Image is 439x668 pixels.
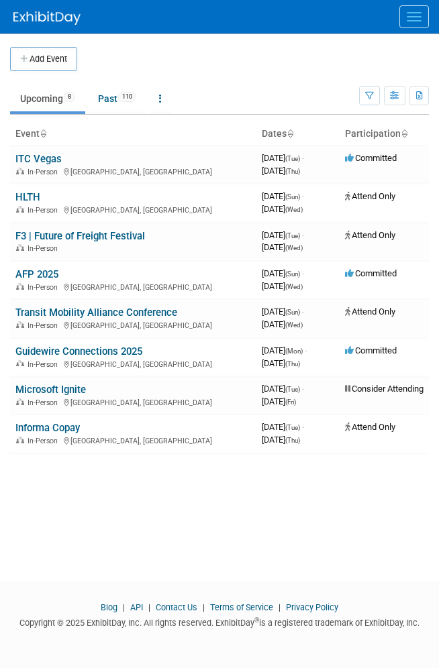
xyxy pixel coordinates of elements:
span: (Thu) [285,360,300,368]
span: In-Person [28,244,62,253]
span: (Mon) [285,347,303,355]
a: HLTH [15,191,40,203]
span: Committed [345,345,397,355]
span: (Tue) [285,424,300,431]
span: Attend Only [345,230,395,240]
span: (Wed) [285,206,303,213]
img: ExhibitDay [13,11,81,25]
span: - [302,268,304,278]
div: Copyright © 2025 ExhibitDay, Inc. All rights reserved. ExhibitDay is a registered trademark of Ex... [10,614,429,629]
span: (Fri) [285,398,296,406]
a: Blog [101,602,117,612]
span: [DATE] [262,358,300,368]
div: [GEOGRAPHIC_DATA], [GEOGRAPHIC_DATA] [15,358,251,369]
span: | [119,602,128,612]
span: [DATE] [262,396,296,406]
span: [DATE] [262,191,304,201]
span: In-Person [28,398,62,407]
a: Terms of Service [210,602,273,612]
a: API [130,602,143,612]
span: 8 [64,92,75,102]
th: Participation [340,123,429,146]
span: [DATE] [262,319,303,329]
th: Event [10,123,256,146]
span: - [302,191,304,201]
span: 110 [118,92,136,102]
img: In-Person Event [16,321,24,328]
span: (Tue) [285,232,300,239]
span: Attend Only [345,422,395,432]
a: Sort by Start Date [287,128,293,139]
span: In-Person [28,206,62,215]
sup: ® [254,616,259,624]
span: [DATE] [262,153,304,163]
span: [DATE] [262,422,304,432]
span: (Thu) [285,437,300,444]
span: | [275,602,284,612]
div: [GEOGRAPHIC_DATA], [GEOGRAPHIC_DATA] [15,396,251,407]
a: Privacy Policy [286,602,338,612]
div: [GEOGRAPHIC_DATA], [GEOGRAPHIC_DATA] [15,204,251,215]
span: (Wed) [285,244,303,252]
span: Consider Attending [345,384,424,394]
a: Microsoft Ignite [15,384,86,396]
span: | [145,602,154,612]
th: Dates [256,123,340,146]
a: Sort by Participation Type [401,128,407,139]
span: - [302,153,304,163]
a: F3 | Future of Freight Festival [15,230,145,242]
span: - [302,230,304,240]
span: In-Person [28,437,62,445]
span: Committed [345,153,397,163]
span: - [302,422,304,432]
img: In-Person Event [16,437,24,443]
span: (Wed) [285,283,303,290]
span: (Thu) [285,168,300,175]
a: Contact Us [156,602,197,612]
span: [DATE] [262,268,304,278]
a: ITC Vegas [15,153,62,165]
a: Transit Mobility Alliance Conference [15,307,177,319]
img: In-Person Event [16,360,24,367]
button: Menu [399,5,429,28]
span: [DATE] [262,166,300,176]
span: Committed [345,268,397,278]
span: (Sun) [285,270,300,278]
span: [DATE] [262,435,300,445]
a: Upcoming8 [10,86,85,111]
span: - [305,345,307,355]
span: [DATE] [262,345,307,355]
div: [GEOGRAPHIC_DATA], [GEOGRAPHIC_DATA] [15,166,251,176]
span: [DATE] [262,307,304,317]
span: Attend Only [345,191,395,201]
span: - [302,384,304,394]
img: In-Person Event [16,206,24,213]
a: Guidewire Connections 2025 [15,345,142,357]
span: (Sun) [285,309,300,316]
span: [DATE] [262,242,303,252]
span: (Sun) [285,193,300,201]
span: Attend Only [345,307,395,317]
span: In-Person [28,168,62,176]
span: - [302,307,304,317]
span: (Wed) [285,321,303,329]
a: Sort by Event Name [40,128,46,139]
img: In-Person Event [16,168,24,174]
span: [DATE] [262,204,303,214]
img: In-Person Event [16,244,24,251]
div: [GEOGRAPHIC_DATA], [GEOGRAPHIC_DATA] [15,281,251,292]
img: In-Person Event [16,398,24,405]
a: Informa Copay [15,422,80,434]
span: In-Person [28,283,62,292]
span: [DATE] [262,281,303,291]
div: [GEOGRAPHIC_DATA], [GEOGRAPHIC_DATA] [15,319,251,330]
div: [GEOGRAPHIC_DATA], [GEOGRAPHIC_DATA] [15,435,251,445]
span: In-Person [28,321,62,330]
a: AFP 2025 [15,268,58,280]
img: In-Person Event [16,283,24,290]
span: | [199,602,208,612]
span: (Tue) [285,155,300,162]
span: [DATE] [262,384,304,394]
span: (Tue) [285,386,300,393]
span: [DATE] [262,230,304,240]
